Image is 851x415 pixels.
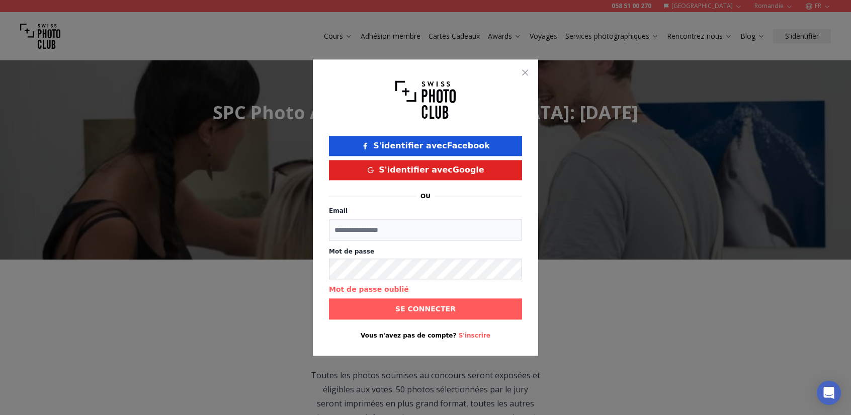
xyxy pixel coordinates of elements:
label: Mot de passe [329,247,522,256]
button: S'inscrire [459,331,490,340]
p: Vous n'avez pas de compte? [329,331,522,340]
button: S'identifier avecGoogle [329,160,522,180]
label: Email [329,207,348,214]
b: Se connecter [395,304,456,314]
p: ou [420,192,431,200]
img: Swiss photo club [395,75,456,124]
button: S'identifier avecFacebook [329,136,522,156]
button: Mot de passe oublié [329,284,409,294]
button: Se connecter [329,298,522,319]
